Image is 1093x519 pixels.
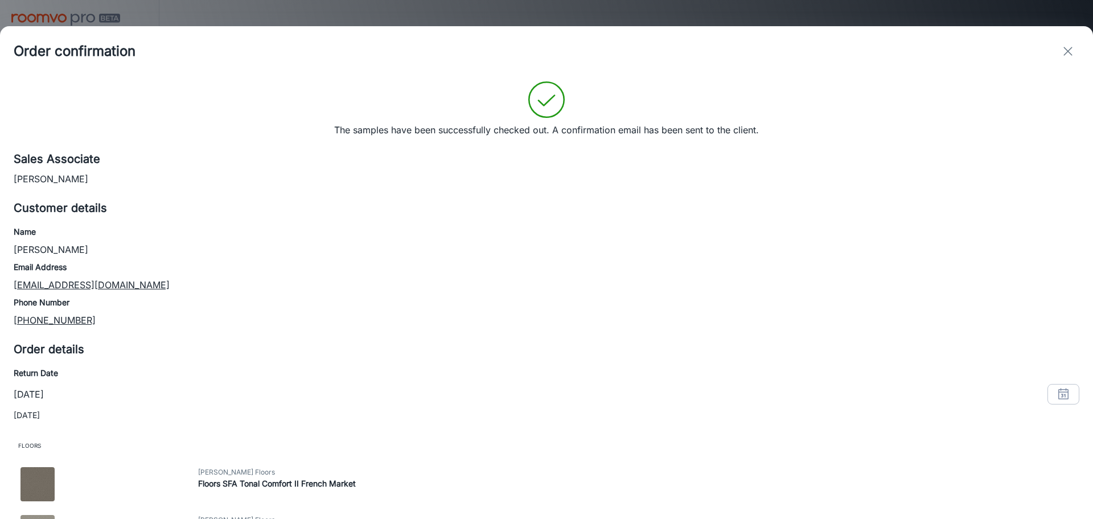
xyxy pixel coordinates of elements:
[14,314,96,326] a: [PHONE_NUMBER]
[14,261,1079,273] h6: Email Address
[14,341,1079,358] h5: Order details
[14,199,1079,216] h5: Customer details
[14,279,170,291] a: [EMAIL_ADDRESS][DOMAIN_NAME]
[14,172,1079,186] p: [PERSON_NAME]
[14,409,1079,422] p: [DATE]
[334,123,759,137] p: The samples have been successfully checked out. A confirmation email has been sent to the client.
[14,296,1079,309] h6: Phone Number
[1057,40,1079,63] button: exit
[14,367,1079,379] h6: Return Date
[198,467,1082,477] span: [PERSON_NAME] Floors
[14,226,1079,238] h6: Name
[14,150,1079,167] h5: Sales Associate
[14,243,1079,256] p: [PERSON_NAME]
[14,435,1079,456] span: Floors
[198,477,1082,490] h6: Floors SFA Tonal Comfort II French Market
[20,467,55,501] img: Floors SFA Tonal Comfort II French Market
[14,387,44,401] p: [DATE]
[14,41,135,62] h4: Order confirmation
